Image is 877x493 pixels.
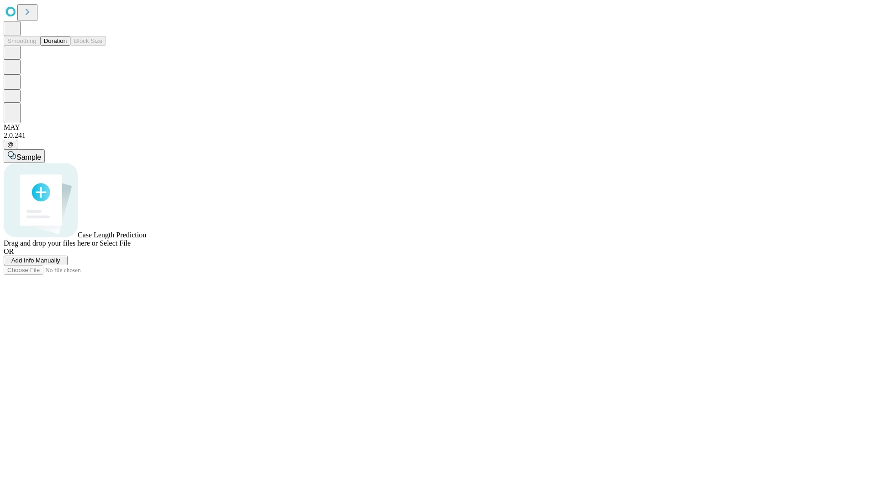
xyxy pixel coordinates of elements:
[100,239,131,247] span: Select File
[4,36,40,46] button: Smoothing
[4,149,45,163] button: Sample
[4,140,17,149] button: @
[11,257,60,264] span: Add Info Manually
[16,153,41,161] span: Sample
[78,231,146,239] span: Case Length Prediction
[40,36,70,46] button: Duration
[4,247,14,255] span: OR
[70,36,106,46] button: Block Size
[7,141,14,148] span: @
[4,123,873,131] div: MAY
[4,256,68,265] button: Add Info Manually
[4,131,873,140] div: 2.0.241
[4,239,98,247] span: Drag and drop your files here or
